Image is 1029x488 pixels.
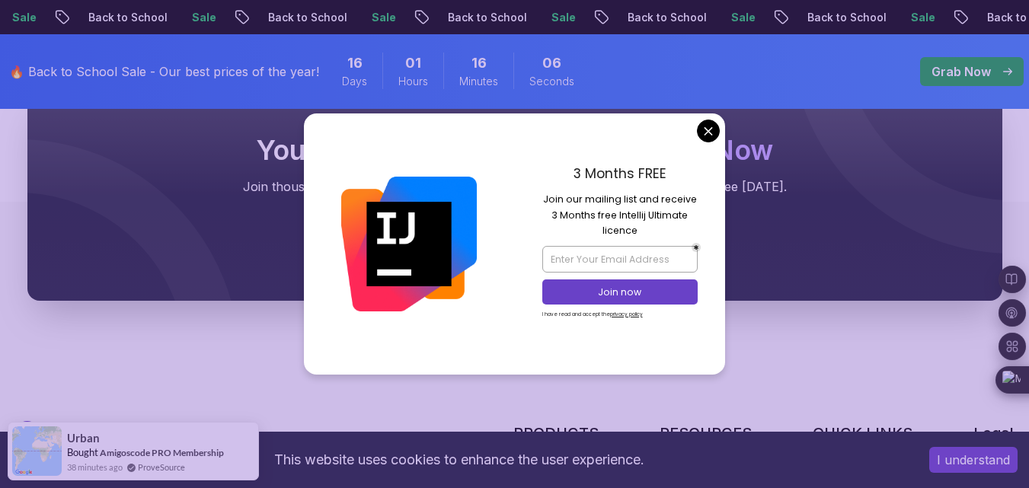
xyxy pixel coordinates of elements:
[717,10,765,25] p: Sale
[67,432,100,445] span: Urban
[58,135,972,165] h2: Your Career Transformation Starts
[973,423,1017,444] h3: Legal
[529,74,574,89] span: Seconds
[67,461,123,474] span: 38 minutes ago
[813,423,912,444] h3: QUICK LINKS
[9,62,319,81] p: 🔥 Back to School Sale - Our best prices of the year!
[542,53,561,74] span: 6 Seconds
[405,53,421,74] span: 1 Hours
[67,446,98,458] span: Bought
[929,447,1018,473] button: Accept cookies
[347,53,363,74] span: 16 Days
[613,10,717,25] p: Back to School
[74,10,177,25] p: Back to School
[459,74,498,89] span: Minutes
[12,426,62,476] img: provesource social proof notification image
[11,443,906,477] div: This website uses cookies to enhance the user experience.
[932,62,991,81] p: Grab Now
[138,461,185,474] a: ProveSource
[254,10,357,25] p: Back to School
[100,447,224,458] a: Amigoscode PRO Membership
[357,10,406,25] p: Sale
[713,133,773,167] span: Now
[58,177,972,196] p: Join thousands of developers mastering in-demand skills with Amigoscode. Try it free [DATE].
[342,74,367,89] span: Days
[471,53,487,74] span: 16 Minutes
[660,423,752,444] h3: RESOURCES
[398,74,428,89] span: Hours
[513,423,599,444] h3: PRODUCTS
[793,10,896,25] p: Back to School
[896,10,945,25] p: Sale
[537,10,586,25] p: Sale
[177,10,226,25] p: Sale
[433,10,537,25] p: Back to School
